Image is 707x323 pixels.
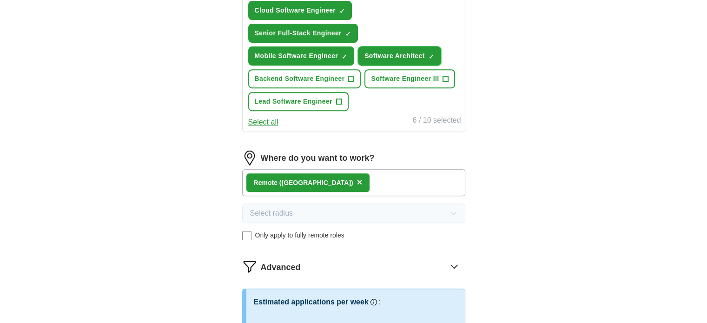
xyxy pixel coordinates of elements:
button: Select all [248,117,278,128]
img: filter [242,259,257,274]
input: Only apply to fully remote roles [242,231,251,240]
button: Lead Software Engineer [248,92,349,111]
img: location.png [242,151,257,165]
button: Cloud Software Engineer✓ [248,1,352,20]
div: Remote ([GEOGRAPHIC_DATA]) [254,178,353,188]
span: Only apply to fully remote roles [255,231,344,240]
span: Software Engineer III [371,74,439,84]
h3: Estimated applications per week [254,297,369,308]
span: Software Architect [364,51,424,61]
span: Mobile Software Engineer [255,51,338,61]
span: Advanced [261,261,301,274]
span: Select radius [250,208,293,219]
button: Select radius [242,204,465,223]
button: Backend Software Engineer [248,69,361,88]
span: Cloud Software Engineer [255,6,336,15]
button: Senior Full-Stack Engineer✓ [248,24,358,43]
div: 6 / 10 selected [412,115,461,128]
button: Mobile Software Engineer✓ [248,46,355,66]
span: ✓ [342,53,347,60]
span: ✓ [429,53,434,60]
button: Software Engineer III [364,69,455,88]
span: Backend Software Engineer [255,74,345,84]
button: Software Architect✓ [358,46,441,66]
span: × [357,177,363,187]
label: Where do you want to work? [261,152,375,165]
span: Lead Software Engineer [255,97,332,106]
span: ✓ [339,7,345,15]
span: ✓ [345,30,351,38]
span: Senior Full-Stack Engineer [255,28,342,38]
button: × [357,176,363,190]
h3: : [379,297,381,308]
